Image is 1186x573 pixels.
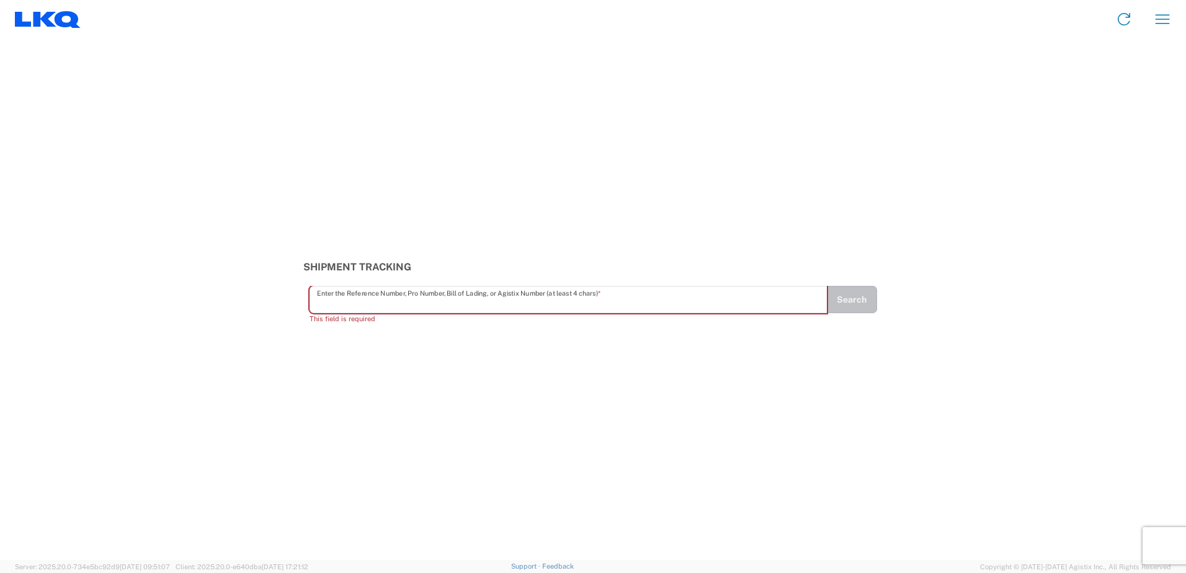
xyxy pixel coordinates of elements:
[542,562,574,570] a: Feedback
[511,562,542,570] a: Support
[262,563,308,571] span: [DATE] 17:21:12
[120,563,170,571] span: [DATE] 09:51:07
[176,563,308,571] span: Client: 2025.20.0-e640dba
[980,561,1171,572] span: Copyright © [DATE]-[DATE] Agistix Inc., All Rights Reserved
[15,563,170,571] span: Server: 2025.20.0-734e5bc92d9
[303,261,883,273] h3: Shipment Tracking
[310,313,827,324] div: This field is required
